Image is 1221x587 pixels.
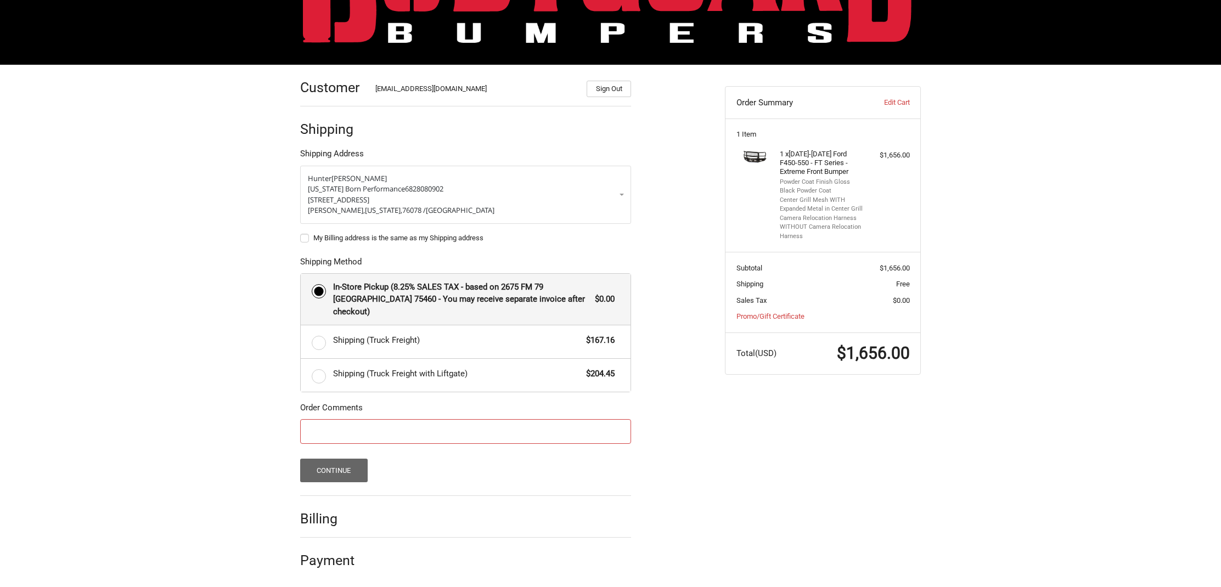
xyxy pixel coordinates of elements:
[333,281,590,318] span: In-Store Pickup (8.25% SALES TAX - based on 2675 FM 79 [GEOGRAPHIC_DATA] 75460 - You may receive ...
[587,81,631,97] button: Sign Out
[365,205,402,215] span: [US_STATE],
[308,173,331,183] span: Hunter
[855,97,909,108] a: Edit Cart
[300,510,364,527] h2: Billing
[896,280,910,288] span: Free
[880,264,910,272] span: $1,656.00
[300,148,364,165] legend: Shipping Address
[308,184,405,194] span: [US_STATE] Born Performance
[402,205,426,215] span: 76078 /
[581,368,615,380] span: $204.45
[300,402,363,419] legend: Order Comments
[300,79,364,96] h2: Customer
[300,552,364,569] h2: Payment
[333,334,581,347] span: Shipping (Truck Freight)
[405,184,443,194] span: 6828080902
[1166,534,1221,587] iframe: Chat Widget
[300,234,631,242] label: My Billing address is the same as my Shipping address
[300,121,364,138] h2: Shipping
[893,296,910,304] span: $0.00
[736,312,804,320] a: Promo/Gift Certificate
[736,97,856,108] h3: Order Summary
[300,256,362,273] legend: Shipping Method
[780,150,864,177] h4: 1 x [DATE]-[DATE] Ford F450-550 - FT Series - Extreme Front Bumper
[581,334,615,347] span: $167.16
[780,214,864,241] li: Camera Relocation Harness WITHOUT Camera Relocation Harness
[308,205,365,215] span: [PERSON_NAME],
[375,83,576,97] div: [EMAIL_ADDRESS][DOMAIN_NAME]
[736,280,763,288] span: Shipping
[866,150,910,161] div: $1,656.00
[736,264,762,272] span: Subtotal
[426,205,494,215] span: [GEOGRAPHIC_DATA]
[736,130,910,139] h3: 1 Item
[589,293,615,306] span: $0.00
[780,196,864,214] li: Center Grill Mesh WITH Expanded Metal in Center Grill
[333,368,581,380] span: Shipping (Truck Freight with Liftgate)
[308,195,369,205] span: [STREET_ADDRESS]
[736,348,777,358] span: Total (USD)
[300,459,368,482] button: Continue
[736,296,767,304] span: Sales Tax
[780,178,864,196] li: Powder Coat Finish Gloss Black Powder Coat
[331,173,387,183] span: [PERSON_NAME]
[300,166,631,224] a: Enter or select a different address
[837,343,910,363] span: $1,656.00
